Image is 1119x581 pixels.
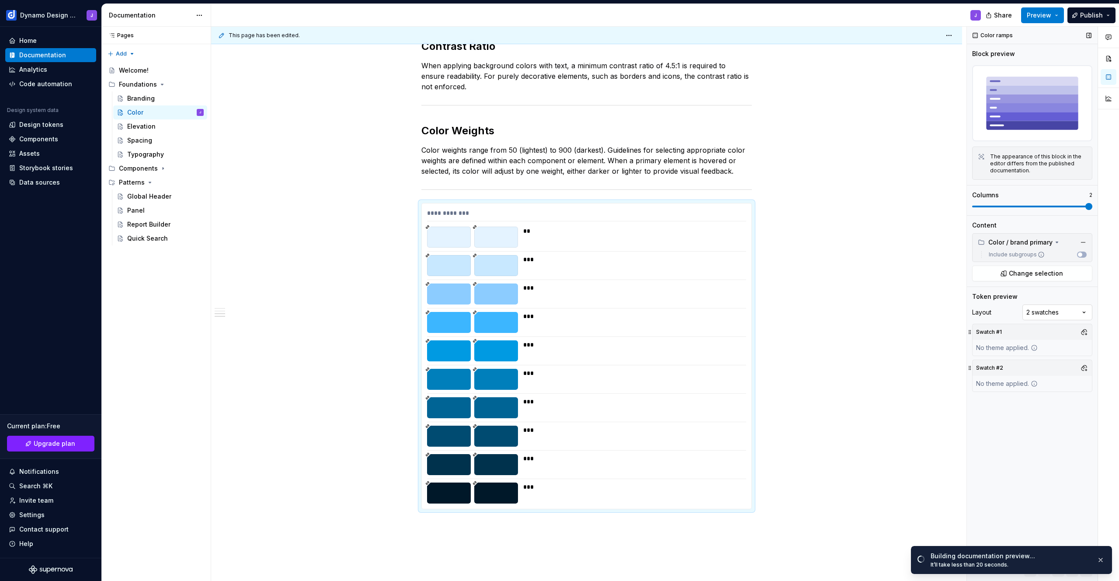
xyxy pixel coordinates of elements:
div: Home [19,36,37,45]
div: Spacing [127,136,152,145]
button: Notifications [5,465,96,479]
div: Components [119,164,158,173]
button: Dynamo Design SystemJ [2,6,100,24]
a: Storybook stories [5,161,96,175]
div: Global Header [127,192,171,201]
div: It’ll take less than 20 seconds. [931,561,1090,568]
a: Upgrade plan [7,436,94,451]
a: Settings [5,508,96,522]
div: Welcome! [119,66,149,75]
a: Panel [113,203,207,217]
button: Share [981,7,1018,23]
div: Documentation [19,51,66,59]
span: Share [994,11,1012,20]
a: Assets [5,147,96,161]
a: Home [5,34,96,48]
a: Welcome! [105,63,207,77]
div: Notifications [19,467,59,476]
svg: Supernova Logo [29,565,73,574]
div: J [90,12,93,19]
div: Foundations [119,80,157,89]
div: Design tokens [19,120,63,129]
div: Color / brand primary [974,235,1090,249]
div: Settings [19,511,45,519]
div: Panel [127,206,145,215]
div: Page tree [105,63,207,245]
div: Patterns [105,175,207,189]
label: Include subgroups [985,251,1045,258]
a: Typography [113,147,207,161]
div: No theme applied. [973,376,1041,392]
button: Publish [1067,7,1116,23]
div: Swatch #2 [974,362,1005,374]
div: Analytics [19,65,47,74]
div: Elevation [127,122,156,131]
button: Help [5,537,96,551]
div: Report Builder [127,220,170,229]
div: Help [19,539,33,548]
div: Code automation [19,80,72,88]
div: Typography [127,150,164,159]
div: The appearance of this block in the editor differs from the published documentation. [990,153,1087,174]
p: 2 [1089,192,1092,199]
a: Quick Search [113,231,207,245]
div: Data sources [19,178,60,187]
div: Branding [127,94,155,103]
div: Token preview [972,292,1018,301]
a: Documentation [5,48,96,62]
span: Upgrade plan [34,439,75,448]
a: Design tokens [5,118,96,132]
button: Search ⌘K [5,479,96,493]
a: Data sources [5,175,96,189]
div: Quick Search [127,234,168,243]
div: Current plan : Free [7,422,94,430]
h2: Color Weights [421,124,752,138]
div: Search ⌘K [19,482,52,490]
div: Color / brand primary [978,238,1053,247]
a: Analytics [5,63,96,77]
div: Components [19,135,58,143]
div: Documentation [109,11,191,20]
span: Add [116,50,127,57]
button: Change selection [972,266,1092,281]
button: Preview [1021,7,1064,23]
a: Components [5,132,96,146]
div: Layout [972,308,991,317]
div: J [199,108,201,117]
div: Building documentation preview… [931,552,1090,560]
span: Preview [1027,11,1051,20]
div: Swatch #1 [974,326,1004,338]
div: Content [972,221,997,230]
span: Change selection [1009,269,1063,278]
a: Code automation [5,77,96,91]
div: Components [105,161,207,175]
div: Assets [19,149,40,158]
div: J [974,12,977,19]
div: Invite team [19,496,53,505]
p: Color weights range from 50 (lightest) to 900 (darkest). Guidelines for selecting appropriate col... [421,145,752,176]
span: Publish [1080,11,1103,20]
div: Dynamo Design System [20,11,76,20]
span: This page has been edited. [229,32,300,39]
div: Design system data [7,107,59,114]
div: Pages [105,32,134,39]
div: Color [127,108,143,117]
div: Columns [972,191,999,199]
button: Contact support [5,522,96,536]
p: When applying background colors with text, a minimum contrast ratio of 4.5:1 is required to ensur... [421,60,752,92]
a: Spacing [113,133,207,147]
button: Add [105,48,138,60]
img: c5f292b4-1c74-4827-b374-41971f8eb7d9.png [6,10,17,21]
a: Global Header [113,189,207,203]
a: Invite team [5,493,96,507]
div: Patterns [119,178,145,187]
a: ColorJ [113,105,207,119]
a: Report Builder [113,217,207,231]
div: Block preview [972,49,1015,58]
a: Elevation [113,119,207,133]
div: No theme applied. [973,340,1041,356]
div: Storybook stories [19,164,73,172]
div: Foundations [105,77,207,91]
h2: Contrast Ratio [421,39,752,53]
